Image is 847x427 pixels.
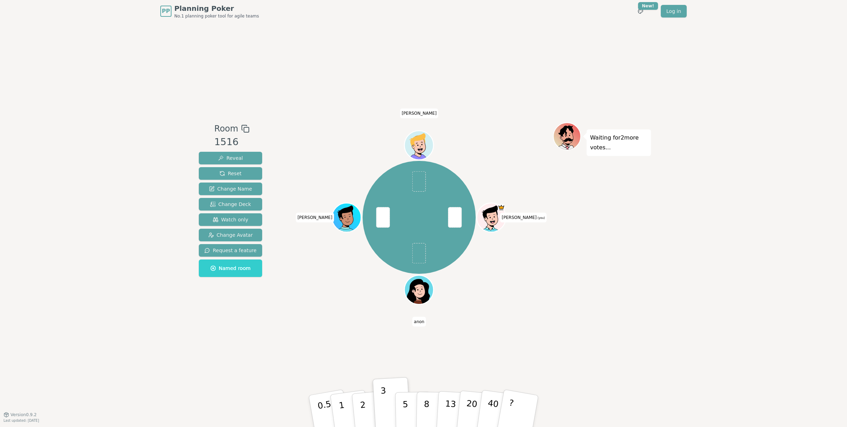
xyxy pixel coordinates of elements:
span: Request a feature [204,247,257,254]
span: Named room [210,265,251,272]
p: 3 [380,386,388,424]
a: Log in [661,5,687,17]
span: Click to change your name [296,213,334,222]
button: Named room [199,259,262,277]
button: Click to change your avatar [478,204,505,231]
span: Click to change your name [400,108,439,118]
button: Reset [199,167,262,180]
button: Version0.9.2 [3,412,37,418]
span: Planning Poker [174,3,259,13]
span: PP [162,7,170,15]
span: Change Deck [210,201,251,208]
span: Change Avatar [208,232,253,239]
span: Mike is the host [498,204,505,211]
p: Waiting for 2 more votes... [590,133,647,152]
span: Version 0.9.2 [10,412,37,418]
span: Reset [219,170,241,177]
a: PPPlanning PokerNo.1 planning poker tool for agile teams [160,3,259,19]
div: 1516 [214,135,249,149]
span: No.1 planning poker tool for agile teams [174,13,259,19]
div: New! [638,2,658,10]
button: New! [634,5,647,17]
button: Change Name [199,183,262,195]
button: Reveal [199,152,262,164]
span: Click to change your name [500,213,547,222]
span: Click to change your name [412,316,426,326]
button: Change Avatar [199,229,262,241]
span: Last updated: [DATE] [3,419,39,422]
button: Watch only [199,213,262,226]
button: Change Deck [199,198,262,211]
span: Room [214,122,238,135]
span: (you) [537,216,545,220]
span: Reveal [218,155,243,162]
span: Watch only [213,216,248,223]
span: Change Name [209,185,252,192]
button: Request a feature [199,244,262,257]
